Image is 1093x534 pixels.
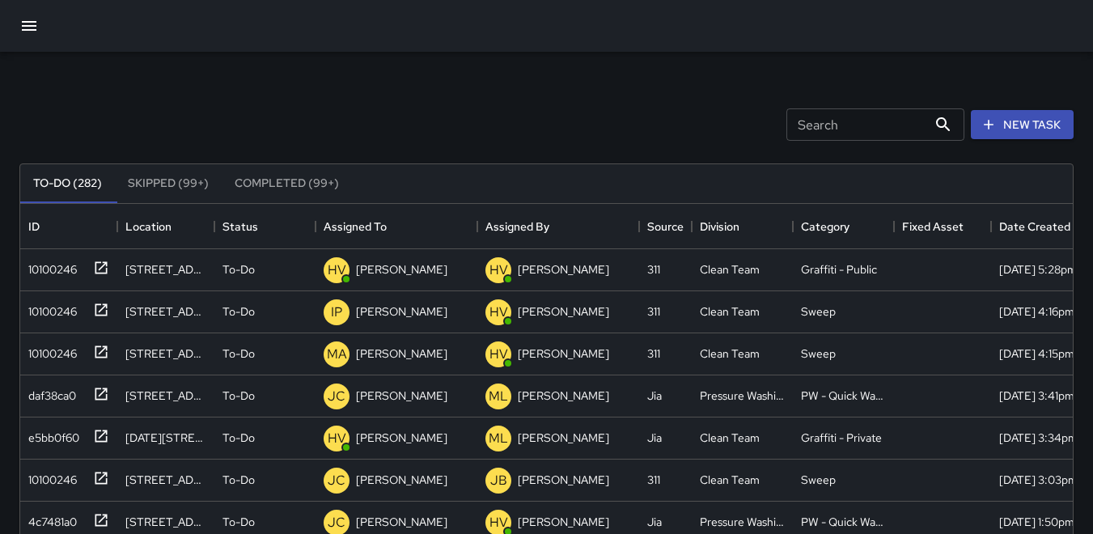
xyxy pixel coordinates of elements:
p: To-Do [222,514,255,530]
button: To-Do (282) [20,164,115,203]
div: Clean Team [700,472,760,488]
div: 998 Folsom Street [125,472,206,488]
div: Date Created [999,204,1070,249]
p: To-Do [222,345,255,362]
p: [PERSON_NAME] [518,303,609,320]
div: Sweep [801,472,836,488]
div: Status [214,204,316,249]
p: HV [489,261,508,280]
div: Jia [647,388,662,404]
div: PW - Quick Wash [801,514,886,530]
div: Assigned By [477,204,639,249]
div: Pressure Washing [700,514,785,530]
p: [PERSON_NAME] [356,430,447,446]
div: Assigned To [324,204,387,249]
p: HV [489,345,508,364]
div: Sweep [801,345,836,362]
div: 10100246 [22,297,77,320]
div: Status [222,204,258,249]
p: [PERSON_NAME] [518,472,609,488]
div: Division [692,204,793,249]
div: 1200-1208 Market Street [125,430,206,446]
div: Source [639,204,692,249]
div: 4c7481a0 [22,507,77,530]
p: [PERSON_NAME] [356,345,447,362]
div: 311 [647,303,660,320]
div: Clean Team [700,345,760,362]
div: 1292 Market Street [125,261,206,278]
p: [PERSON_NAME] [356,472,447,488]
div: ID [28,204,40,249]
p: [PERSON_NAME] [518,261,609,278]
div: Sweep [801,303,836,320]
div: Fixed Asset [902,204,964,249]
div: daf38ca0 [22,381,76,404]
p: JB [490,471,507,490]
p: HV [328,261,346,280]
div: Assigned By [485,204,549,249]
p: To-Do [222,388,255,404]
p: [PERSON_NAME] [356,388,447,404]
div: e5bb0f60 [22,423,79,446]
p: [PERSON_NAME] [518,388,609,404]
div: 969 Market Street [125,514,206,530]
div: Category [801,204,849,249]
p: To-Do [222,472,255,488]
div: Graffiti - Public [801,261,877,278]
button: New Task [971,110,1074,140]
p: JC [328,387,345,406]
p: [PERSON_NAME] [518,345,609,362]
div: 37 Grove Street [125,388,206,404]
div: Clean Team [700,261,760,278]
p: HV [489,513,508,532]
p: [PERSON_NAME] [356,303,447,320]
div: Location [125,204,172,249]
div: Clean Team [700,430,760,446]
p: JC [328,471,345,490]
p: ML [489,387,508,406]
div: 1250 Market Street [125,303,206,320]
div: Jia [647,514,662,530]
p: To-Do [222,261,255,278]
div: Clean Team [700,303,760,320]
div: Location [117,204,214,249]
div: 311 [647,345,660,362]
div: Jia [647,430,662,446]
p: To-Do [222,303,255,320]
div: Division [700,204,739,249]
div: PW - Quick Wash [801,388,886,404]
div: Category [793,204,894,249]
div: Fixed Asset [894,204,991,249]
div: Graffiti - Private [801,430,882,446]
div: 10100246 [22,255,77,278]
p: JC [328,513,345,532]
div: 311 [647,261,660,278]
p: HV [328,429,346,448]
p: [PERSON_NAME] [356,514,447,530]
div: 10100246 [22,465,77,488]
div: Source [647,204,684,249]
div: 311 [647,472,660,488]
p: [PERSON_NAME] [356,261,447,278]
div: ID [20,204,117,249]
div: 481 Minna Street [125,345,206,362]
p: ML [489,429,508,448]
p: HV [489,303,508,322]
button: Completed (99+) [222,164,352,203]
p: MA [327,345,347,364]
div: 10100246 [22,339,77,362]
div: Pressure Washing [700,388,785,404]
p: [PERSON_NAME] [518,514,609,530]
button: Skipped (99+) [115,164,222,203]
p: [PERSON_NAME] [518,430,609,446]
p: To-Do [222,430,255,446]
p: IP [331,303,342,322]
div: Assigned To [316,204,477,249]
